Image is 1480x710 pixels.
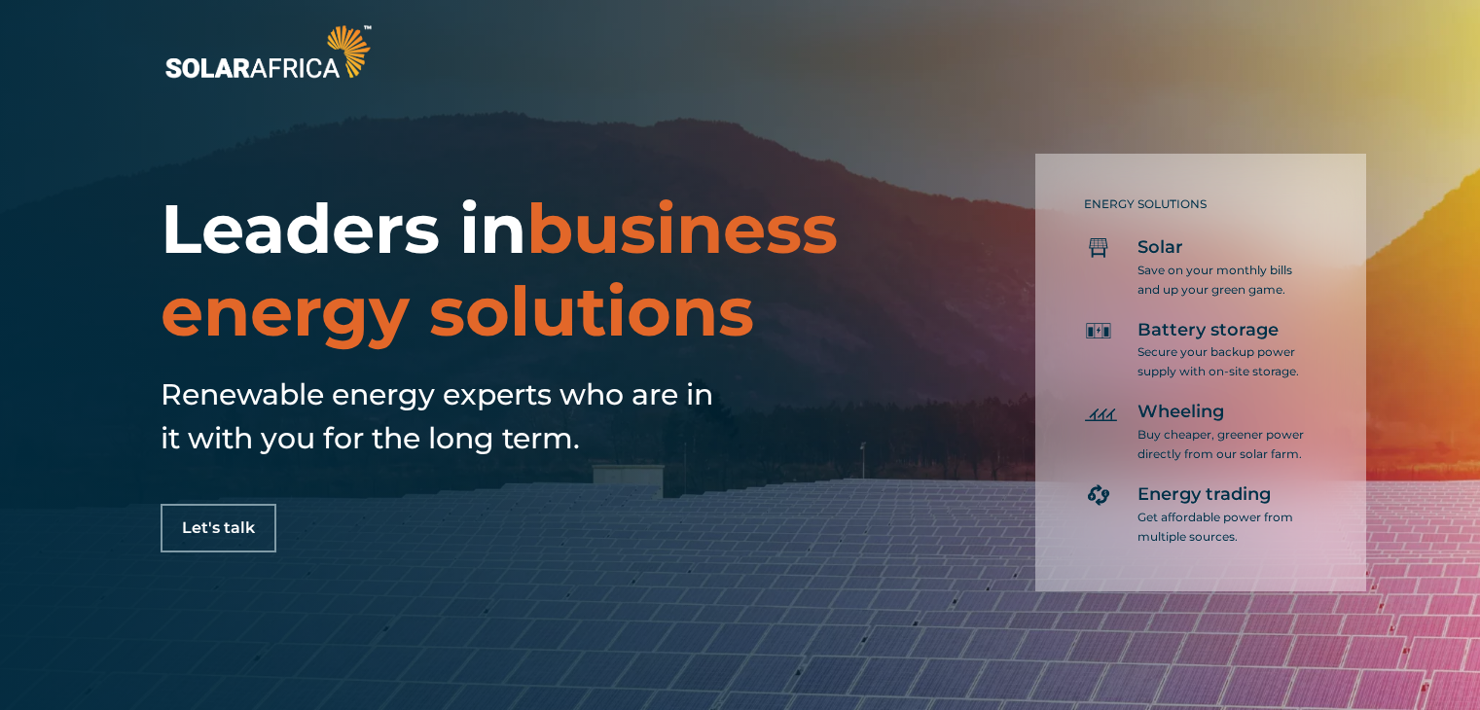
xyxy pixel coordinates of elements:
p: Buy cheaper, greener power directly from our solar farm. [1137,425,1308,464]
h1: Leaders in [161,188,867,353]
span: Let's talk [182,520,255,536]
p: Save on your monthly bills and up your green game. [1137,261,1308,300]
p: Get affordable power from multiple sources. [1137,508,1308,547]
h5: ENERGY SOLUTIONS [1084,197,1308,211]
span: Solar [1137,236,1183,260]
p: Secure your backup power supply with on-site storage. [1137,342,1308,381]
span: Battery storage [1137,319,1279,342]
h5: Renewable energy experts who are in it with you for the long term. [161,373,725,460]
span: business energy solutions [161,187,838,353]
span: Wheeling [1137,401,1224,424]
span: Energy trading [1137,483,1271,507]
a: Let's talk [161,504,276,552]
